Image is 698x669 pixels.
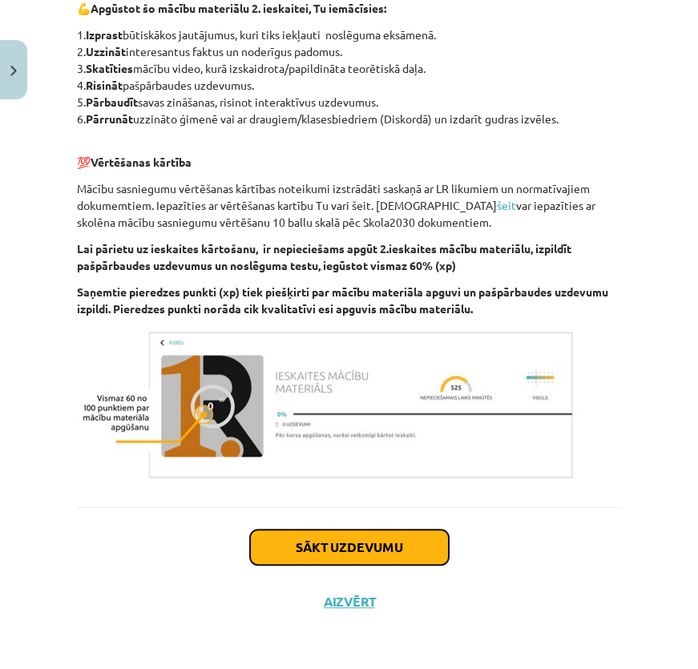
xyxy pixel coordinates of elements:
[77,137,621,171] p: 💯
[319,594,380,610] button: Aizvērt
[86,61,133,75] strong: Skatīties
[86,78,123,92] strong: Risināt
[91,155,192,169] strong: Vērtēšanas kārtība
[86,44,126,58] strong: Uzzināt
[86,95,138,109] strong: Pārbaudīt
[77,180,621,231] p: Mācību sasniegumu vērtēšanas kārtības noteikumi izstrādāti saskaņā ar LR likumiem un normatīvajie...
[77,284,608,316] strong: Saņemtie pieredzes punkti (xp) tiek piešķirti par mācību materiāla apguvi un pašpārbaudes uzdevum...
[77,26,621,127] p: 1. būtiskākos jautājumus, kuri tiks iekļauti noslēguma eksāmenā. 2. interesantus faktus un noderī...
[91,1,386,15] strong: Apgūstot šo mācību materiālu 2. ieskaitei, Tu iemācīsies:
[497,198,516,212] a: šeit
[86,111,133,126] strong: Pārrunāt
[250,530,449,565] button: Sākt uzdevumu
[77,241,571,272] strong: Lai pārietu uz ieskaites kārtošanu, ir nepieciešams apgūt 2.ieskaites mācību materiālu, izpildīt ...
[86,27,123,42] strong: Izprast
[10,66,17,76] img: icon-close-lesson-0947bae3869378f0d4975bcd49f059093ad1ed9edebbc8119c70593378902aed.svg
